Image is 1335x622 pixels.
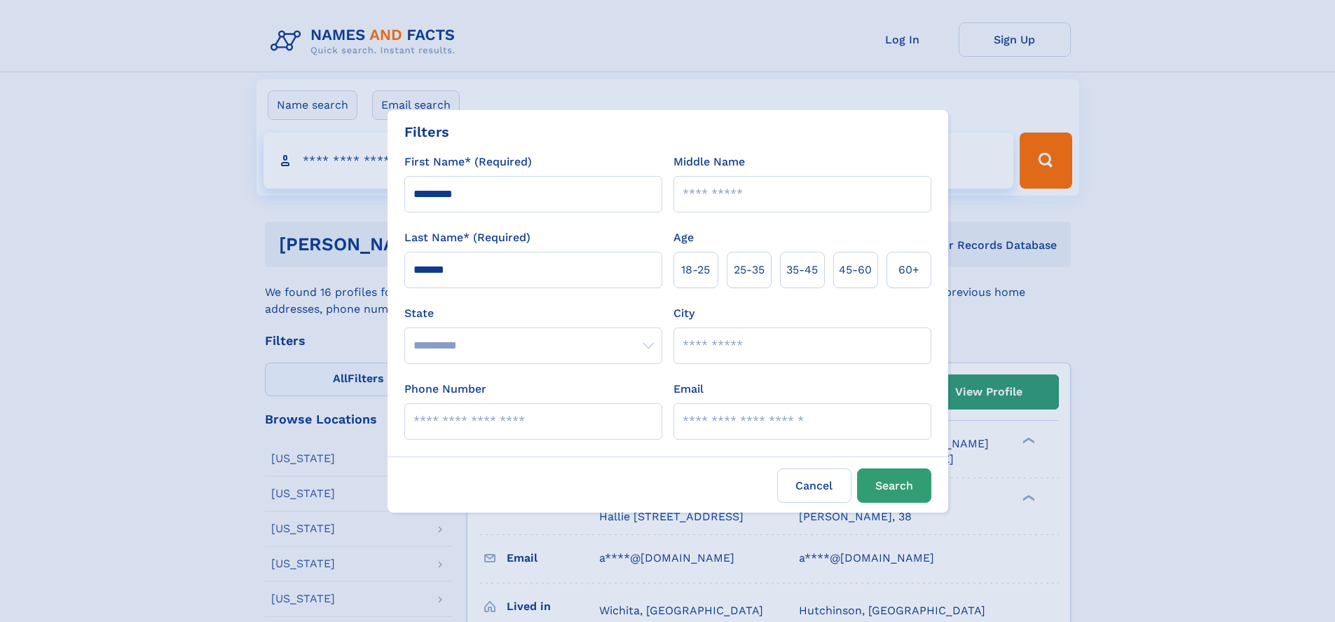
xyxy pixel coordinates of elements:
label: Last Name* (Required) [404,229,530,246]
span: 45‑60 [839,262,872,278]
label: Middle Name [673,154,745,170]
label: Email [673,381,704,398]
span: 60+ [898,262,919,278]
label: Cancel [777,468,851,503]
label: State [404,305,662,322]
button: Search [857,468,931,503]
div: Filters [404,121,449,142]
span: 25‑35 [734,262,765,278]
label: Phone Number [404,381,486,398]
label: City [673,305,694,322]
span: 35‑45 [786,262,818,278]
label: First Name* (Required) [404,154,532,170]
label: Age [673,229,694,246]
span: 18‑25 [681,262,710,278]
